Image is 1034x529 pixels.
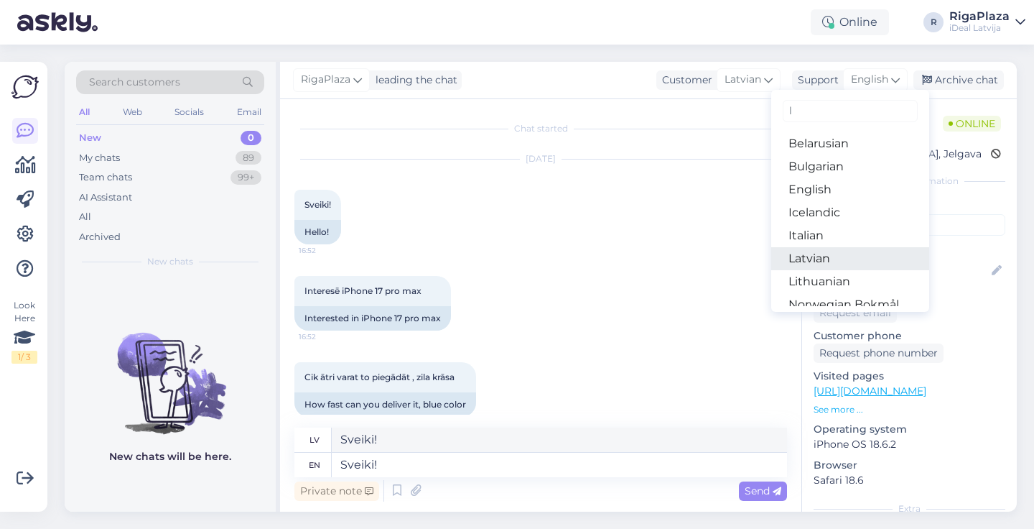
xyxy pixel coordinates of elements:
div: 1 / 3 [11,351,37,364]
div: New [79,131,101,145]
span: 16:52 [299,331,353,342]
div: Web [120,103,145,121]
div: Interested in iPhone 17 pro max [294,306,451,331]
div: Socials [172,103,207,121]
span: Cik ātri varat to piegādāt , zila krāsa [304,372,455,382]
div: Chat started [294,122,787,135]
a: Icelandic [771,201,929,224]
div: AI Assistant [79,190,132,205]
textarea: Sveiki! [332,428,787,452]
div: All [79,210,91,224]
div: [DATE] [294,152,787,165]
p: Customer phone [814,328,1005,344]
div: Private note [294,482,379,501]
div: Archived [79,230,121,244]
p: Safari 18.6 [814,473,1005,488]
span: Search customers [89,75,180,90]
span: Send [745,484,781,497]
div: iDeal Latvija [949,22,1010,34]
p: Browser [814,458,1005,473]
div: Hello! [294,220,341,244]
div: Look Here [11,299,37,364]
div: Request email [814,303,897,323]
span: English [851,72,888,88]
textarea: Sveiki! [332,453,787,477]
p: New chats will be here. [109,449,231,464]
a: Latvian [771,247,929,270]
div: Extra [814,502,1005,515]
div: RigaPlaza [949,11,1010,22]
p: iPhone OS 18.6.2 [814,437,1005,452]
div: 0 [241,131,261,145]
div: leading the chat [370,73,457,88]
img: No chats [65,307,276,436]
div: 99+ [230,170,261,185]
a: Lithuanian [771,270,929,293]
div: Team chats [79,170,132,185]
span: Online [943,116,1001,132]
div: 89 [236,151,261,165]
span: Interesē iPhone 17 pro max [304,285,421,296]
span: RigaPlaza [301,72,350,88]
p: Visited pages [814,369,1005,384]
div: My chats [79,151,120,165]
a: English [771,178,929,201]
div: Archive chat [913,70,1004,90]
a: Italian [771,224,929,247]
div: Online [811,9,889,35]
a: Belarusian [771,132,929,155]
a: [URL][DOMAIN_NAME] [814,385,926,397]
p: Operating system [814,422,1005,437]
input: Type to filter... [783,100,918,122]
a: Norwegian Bokmål [771,293,929,316]
a: RigaPlazaiDeal Latvija [949,11,1025,34]
div: How fast can you deliver it, blue color [294,392,476,417]
div: Customer [656,73,712,88]
span: Latvian [725,72,761,88]
span: New chats [147,255,193,268]
img: Askly Logo [11,73,39,101]
p: See more ... [814,403,1005,416]
div: lv [309,428,320,452]
div: en [309,453,320,477]
span: Sveiki! [304,199,331,210]
div: Email [234,103,264,121]
span: 16:52 [299,245,353,256]
div: R [923,12,944,32]
div: Support [792,73,839,88]
a: Bulgarian [771,155,929,178]
div: All [76,103,93,121]
div: Request phone number [814,344,944,363]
